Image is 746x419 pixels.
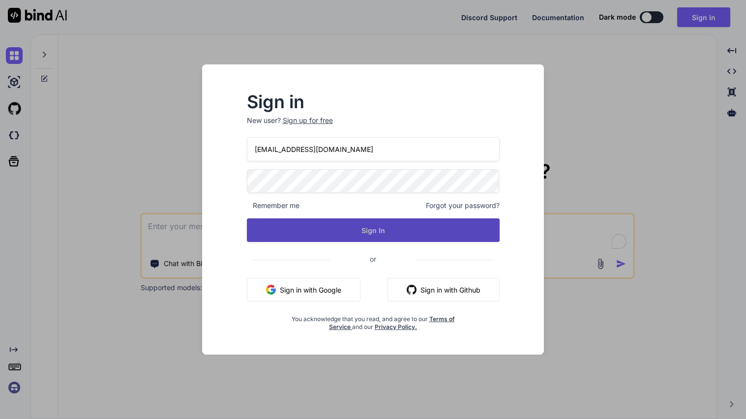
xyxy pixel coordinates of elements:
span: Remember me [247,201,299,210]
button: Sign in with Github [388,278,500,301]
span: Forgot your password? [426,201,500,210]
input: Login or Email [247,137,500,161]
a: Terms of Service [329,315,455,330]
span: or [330,247,416,271]
button: Sign In [247,218,500,242]
p: New user? [247,116,500,137]
h2: Sign in [247,94,500,110]
img: github [407,285,417,295]
img: google [266,285,276,295]
a: Privacy Policy. [375,323,417,330]
button: Sign in with Google [247,278,360,301]
div: Sign up for free [283,116,333,125]
div: You acknowledge that you read, and agree to our and our [289,309,457,331]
